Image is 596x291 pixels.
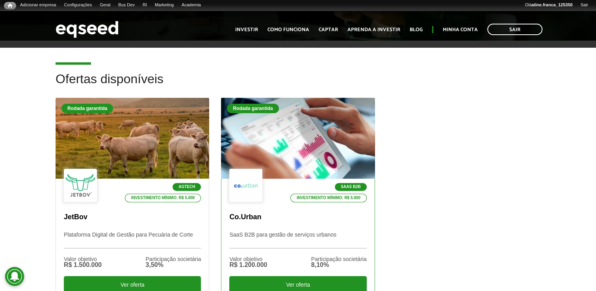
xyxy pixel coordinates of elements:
a: Aprenda a investir [347,27,400,32]
div: Rodada garantida [227,104,279,113]
p: Investimento mínimo: R$ 5.000 [290,194,367,202]
div: Valor objetivo [64,256,102,262]
img: EqSeed [56,19,119,40]
a: Blog [410,27,423,32]
span: Início [8,3,12,8]
a: Geral [96,2,114,8]
a: Sair [487,24,542,35]
div: 3,50% [145,262,201,268]
div: R$ 1.500.000 [64,262,102,268]
p: Investimento mínimo: R$ 5.000 [125,194,201,202]
div: 8,10% [311,262,367,268]
p: SaaS B2B para gestão de serviços urbanos [229,231,366,248]
div: Participação societária [311,256,367,262]
a: Marketing [151,2,178,8]
a: Academia [178,2,205,8]
a: Início [4,2,16,9]
strong: aline.franca_125350 [532,2,573,7]
p: Plataforma Digital de Gestão para Pecuária de Corte [64,231,201,248]
div: Participação societária [145,256,201,262]
div: Valor objetivo [229,256,267,262]
a: Sair [576,2,592,8]
p: Co.Urban [229,213,366,222]
a: Adicionar empresa [16,2,60,8]
div: R$ 1.200.000 [229,262,267,268]
a: Captar [319,27,338,32]
a: Oláaline.franca_125350 [521,2,577,8]
p: Agtech [173,183,201,191]
a: Configurações [60,2,96,8]
p: SaaS B2B [335,183,367,191]
a: Bus Dev [114,2,139,8]
a: Investir [235,27,258,32]
h2: Ofertas disponíveis [56,72,540,98]
a: Como funciona [267,27,309,32]
div: Rodada garantida [61,104,113,113]
a: RI [139,2,151,8]
p: JetBov [64,213,201,222]
a: Minha conta [443,27,478,32]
